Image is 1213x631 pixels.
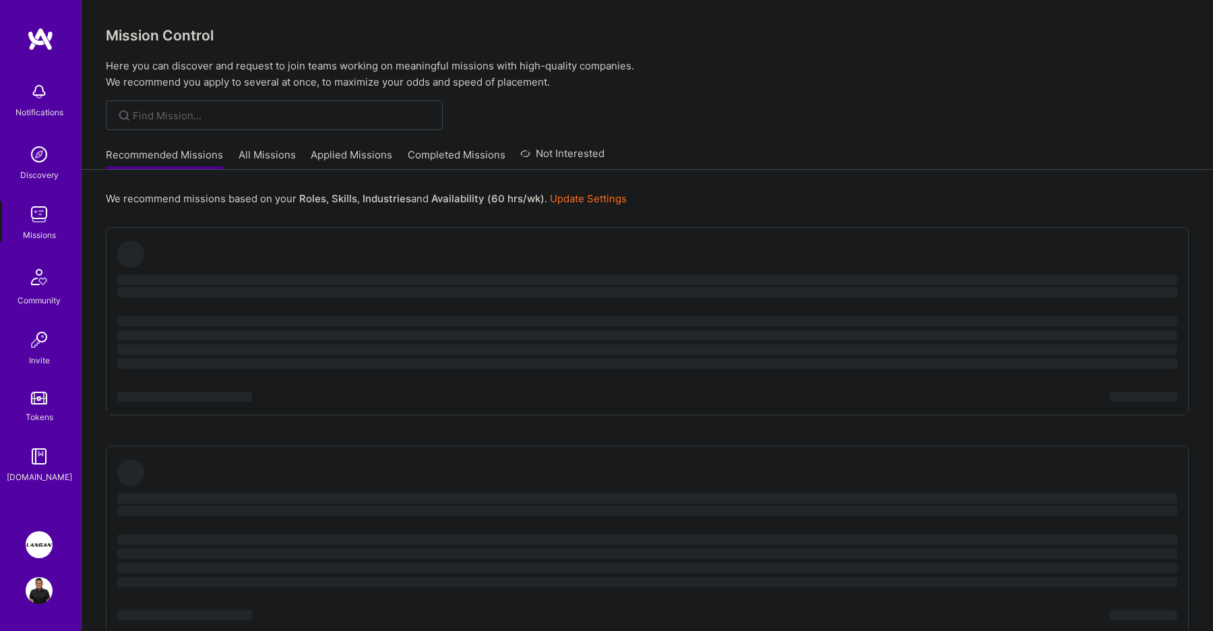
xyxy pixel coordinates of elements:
div: [DOMAIN_NAME] [7,470,72,484]
b: Industries [363,192,411,205]
img: guide book [26,443,53,470]
a: Not Interested [520,146,604,170]
b: Roles [299,192,326,205]
img: discovery [26,141,53,168]
h3: Mission Control [106,27,1189,44]
div: Community [18,293,61,307]
div: Discovery [20,168,59,182]
a: Recommended Missions [106,148,223,170]
a: All Missions [239,148,296,170]
p: We recommend missions based on your , , and . [106,191,627,206]
div: Missions [23,228,56,242]
b: Availability (60 hrs/wk) [431,192,545,205]
div: Invite [29,353,50,367]
i: icon SearchGrey [117,108,132,123]
div: Notifications [15,105,63,119]
img: bell [26,78,53,105]
div: Tokens [26,410,53,424]
p: Here you can discover and request to join teams working on meaningful missions with high-quality ... [106,58,1189,90]
img: Community [23,261,55,293]
a: Completed Missions [408,148,505,170]
img: logo [27,27,54,51]
img: teamwork [26,201,53,228]
input: Find Mission... [133,109,433,123]
img: Langan: AI-Copilot for Environmental Site Assessment [26,531,53,558]
img: User Avatar [26,577,53,604]
img: Invite [26,326,53,353]
img: tokens [31,392,47,404]
a: Update Settings [550,192,627,205]
a: Applied Missions [311,148,392,170]
b: Skills [332,192,357,205]
a: Langan: AI-Copilot for Environmental Site Assessment [22,531,56,558]
a: User Avatar [22,577,56,604]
